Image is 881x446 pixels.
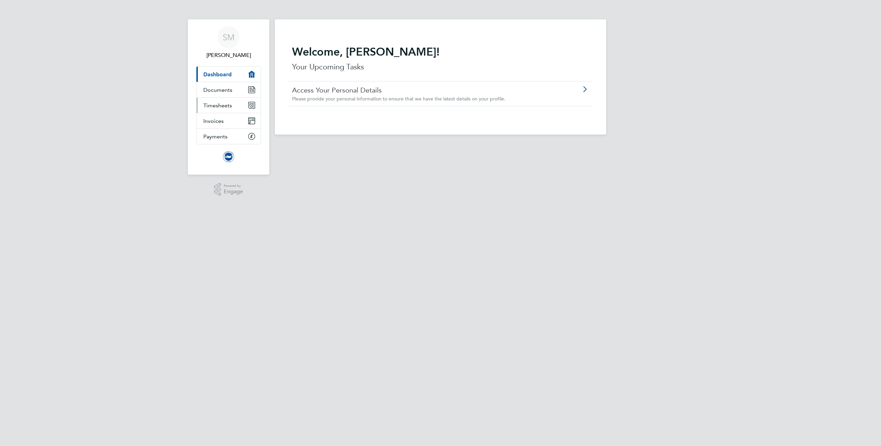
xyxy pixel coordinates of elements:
a: Dashboard [196,67,261,82]
img: brightonandhovealbion-logo-retina.png [223,151,234,162]
a: Timesheets [196,98,261,113]
span: Timesheets [203,102,232,109]
a: Powered byEngage [214,183,243,196]
span: Invoices [203,118,224,124]
a: Invoices [196,113,261,128]
p: Your Upcoming Tasks [292,61,589,72]
span: Suzanna Masters [196,51,261,59]
span: Payments [203,133,227,140]
a: Documents [196,82,261,97]
span: SM [223,33,235,42]
span: Please provide your personal information to ensure that we have the latest details on your profile. [292,96,505,102]
h2: Welcome, [PERSON_NAME]! [292,45,589,59]
span: Engage [224,189,243,195]
span: Documents [203,87,232,93]
a: Payments [196,129,261,144]
a: Access Your Personal Details [292,86,550,95]
span: Dashboard [203,71,232,78]
a: SM[PERSON_NAME] [196,26,261,59]
a: Go to home page [196,151,261,162]
span: Powered by [224,183,243,189]
nav: Main navigation [188,19,269,175]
